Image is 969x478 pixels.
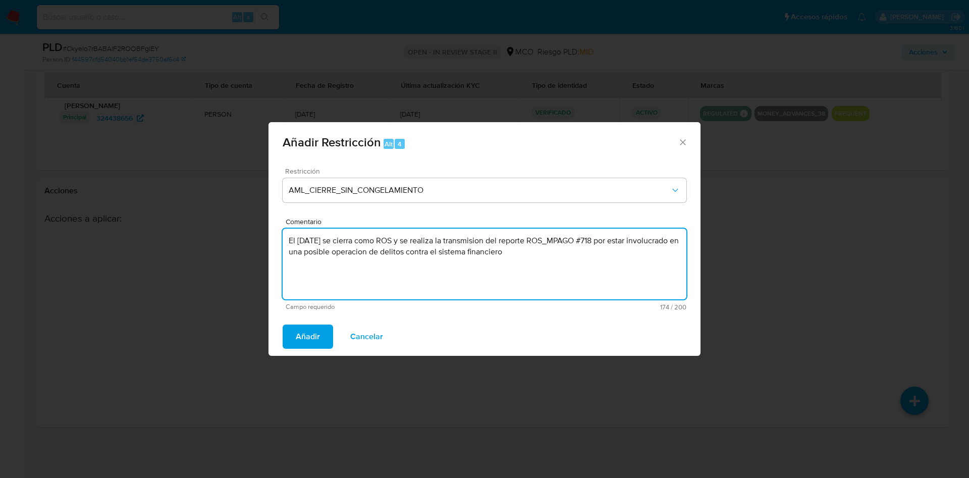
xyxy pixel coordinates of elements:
span: Alt [385,139,393,149]
span: Máximo 200 caracteres [486,304,686,310]
button: Restriction [283,178,686,202]
span: AML_CIERRE_SIN_CONGELAMIENTO [289,185,670,195]
span: Añadir [296,326,320,348]
span: Restricción [285,168,689,175]
span: Añadir Restricción [283,133,381,151]
span: Cancelar [350,326,383,348]
textarea: El [DATE] se cierra como ROS y se realiza la transmision del reporte ROS_MPAGO #718 por estar inv... [283,229,686,299]
span: 4 [398,139,402,149]
button: Cancelar [337,325,396,349]
button: Añadir [283,325,333,349]
button: Cerrar ventana [678,137,687,146]
span: Comentario [286,218,689,226]
span: Campo requerido [286,303,486,310]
